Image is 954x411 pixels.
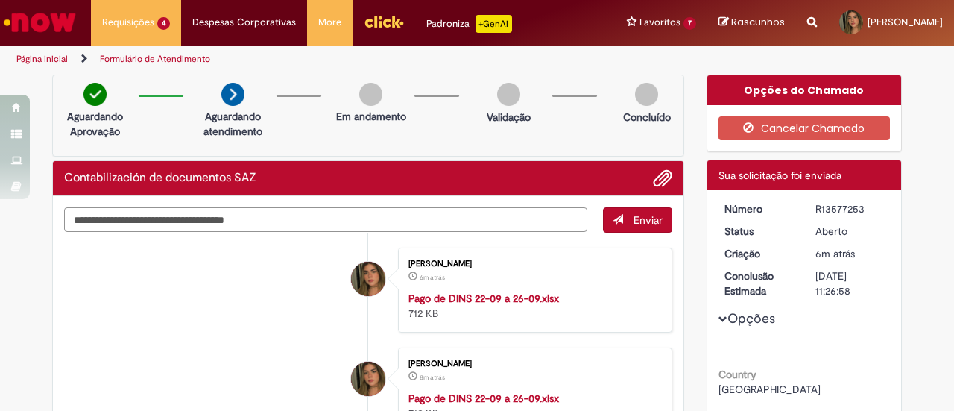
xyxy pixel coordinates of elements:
time: 29/09/2025 14:26:55 [815,247,855,260]
span: [PERSON_NAME] [868,16,943,28]
img: click_logo_yellow_360x200.png [364,10,404,33]
dt: Status [713,224,805,239]
div: Luana Ramos Bertolini [351,262,385,296]
div: 29/09/2025 14:26:55 [815,246,885,261]
ul: Trilhas de página [11,46,625,73]
img: ServiceNow [1,7,78,37]
img: img-circle-grey.png [359,83,382,106]
img: arrow-next.png [221,83,244,106]
p: Aguardando Aprovação [59,109,131,139]
p: Validação [487,110,531,125]
span: Despesas Corporativas [192,15,296,30]
div: 712 KB [408,291,657,321]
button: Adicionar anexos [653,169,672,188]
div: [DATE] 11:26:58 [815,269,885,298]
time: 29/09/2025 14:25:21 [420,373,445,382]
span: More [318,15,341,30]
span: 6m atrás [420,273,445,282]
button: Enviar [603,207,672,233]
dt: Criação [713,246,805,261]
img: img-circle-grey.png [497,83,520,106]
h2: Contabilización de documentos SAZ Histórico de tíquete [64,172,256,185]
textarea: Digite sua mensagem aqui... [64,207,587,232]
span: Rascunhos [731,15,785,29]
b: Country [718,368,756,381]
img: img-circle-grey.png [635,83,658,106]
div: [PERSON_NAME] [408,360,657,368]
div: Luana Ramos Bertolini [351,362,385,396]
a: Pago de DINS 22-09 a 26-09.xlsx [408,392,559,405]
a: Rascunhos [718,16,785,30]
dt: Número [713,201,805,216]
p: Em andamento [336,109,406,124]
span: [GEOGRAPHIC_DATA] [718,383,821,396]
span: Enviar [634,213,663,227]
div: R13577253 [815,201,885,216]
span: Favoritos [639,15,680,30]
div: Opções do Chamado [707,75,902,105]
p: Aguardando atendimento [197,109,269,139]
span: 6m atrás [815,247,855,260]
img: check-circle-green.png [83,83,107,106]
a: Página inicial [16,53,68,65]
span: 4 [157,17,170,30]
span: 7 [683,17,696,30]
div: [PERSON_NAME] [408,260,657,269]
p: Concluído [623,110,671,125]
span: 8m atrás [420,373,445,382]
a: Formulário de Atendimento [100,53,210,65]
div: Aberto [815,224,885,239]
dt: Conclusão Estimada [713,269,805,298]
button: Cancelar Chamado [718,116,891,140]
p: +GenAi [476,15,512,33]
time: 29/09/2025 14:26:49 [420,273,445,282]
span: Sua solicitação foi enviada [718,169,841,182]
span: Requisições [102,15,154,30]
a: Pago de DINS 22-09 a 26-09.xlsx [408,292,559,305]
div: Padroniza [426,15,512,33]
